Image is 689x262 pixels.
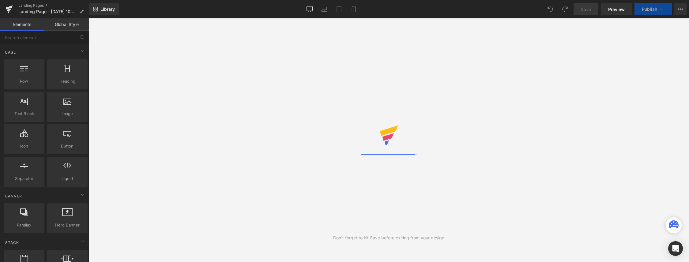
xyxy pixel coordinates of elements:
[44,18,89,31] a: Global Style
[333,234,444,241] div: Don't forget to hit Save before exiting from your design
[601,3,632,15] a: Preview
[302,3,317,15] a: Desktop
[89,3,119,15] a: New Library
[332,3,346,15] a: Tablet
[5,240,20,245] span: Stack
[6,222,43,228] span: Parallax
[642,7,657,12] span: Publish
[608,6,625,13] span: Preview
[18,9,77,14] span: Landing Page - [DATE] 10:24:21
[6,175,43,182] span: Separator
[49,110,86,117] span: Image
[581,6,591,13] span: Save
[49,78,86,84] span: Heading
[5,193,23,199] span: Banner
[49,222,86,228] span: Hero Banner
[5,49,17,55] span: Base
[6,78,43,84] span: Row
[18,3,89,8] a: Landing Pages
[346,3,361,15] a: Mobile
[668,241,683,256] div: Open Intercom Messenger
[49,143,86,149] span: Button
[49,175,86,182] span: Liquid
[317,3,332,15] a: Laptop
[559,3,571,15] button: Redo
[6,110,43,117] span: Text Block
[6,143,43,149] span: Icon
[100,6,115,12] span: Library
[634,3,672,15] button: Publish
[544,3,556,15] button: Undo
[674,3,687,15] button: More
